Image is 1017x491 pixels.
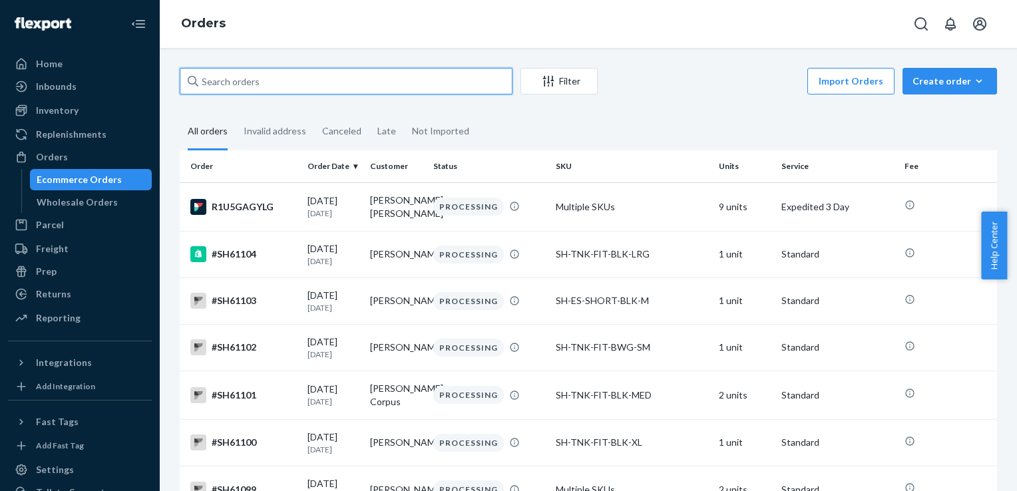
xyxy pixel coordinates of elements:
[521,75,597,88] div: Filter
[908,11,934,37] button: Open Search Box
[365,277,427,324] td: [PERSON_NAME]
[370,160,422,172] div: Customer
[36,463,74,476] div: Settings
[713,277,776,324] td: 1 unit
[433,386,504,404] div: PROCESSING
[781,200,893,214] p: Expedited 3 Day
[713,324,776,371] td: 1 unit
[307,255,359,267] p: [DATE]
[36,265,57,278] div: Prep
[190,293,297,309] div: #SH61103
[365,182,427,231] td: [PERSON_NAME] [PERSON_NAME]
[8,124,152,145] a: Replenishments
[377,114,396,148] div: Late
[322,114,361,148] div: Canceled
[781,389,893,402] p: Standard
[8,214,152,236] a: Parcel
[8,261,152,282] a: Prep
[556,294,709,307] div: SH-ES-SHORT-BLK-M
[8,238,152,259] a: Freight
[713,231,776,277] td: 1 unit
[36,218,64,232] div: Parcel
[776,150,899,182] th: Service
[8,53,152,75] a: Home
[433,292,504,310] div: PROCESSING
[365,324,427,371] td: [PERSON_NAME]
[125,11,152,37] button: Close Navigation
[307,208,359,219] p: [DATE]
[556,247,709,261] div: SH-TNK-FIT-BLK-LRG
[433,245,504,263] div: PROCESSING
[428,150,550,182] th: Status
[365,419,427,466] td: [PERSON_NAME]
[188,114,228,150] div: All orders
[903,68,997,94] button: Create order
[36,415,79,428] div: Fast Tags
[556,389,709,402] div: SH-TNK-FIT-BLK-MED
[36,128,106,141] div: Replenishments
[36,104,79,117] div: Inventory
[556,436,709,449] div: SH-TNK-FIT-BLK-XL
[550,182,714,231] td: Multiple SKUs
[307,335,359,360] div: [DATE]
[36,80,77,93] div: Inbounds
[781,341,893,354] p: Standard
[433,434,504,452] div: PROCESSING
[8,76,152,97] a: Inbounds
[36,440,84,451] div: Add Fast Tag
[36,57,63,71] div: Home
[981,212,1007,279] button: Help Center
[713,150,776,182] th: Units
[8,283,152,305] a: Returns
[37,196,118,209] div: Wholesale Orders
[365,371,427,419] td: [PERSON_NAME] Corpus
[433,198,504,216] div: PROCESSING
[550,150,714,182] th: SKU
[781,436,893,449] p: Standard
[8,411,152,432] button: Fast Tags
[307,383,359,407] div: [DATE]
[36,242,69,255] div: Freight
[307,289,359,313] div: [DATE]
[713,182,776,231] td: 9 units
[899,150,997,182] th: Fee
[8,146,152,168] a: Orders
[8,379,152,395] a: Add Integration
[36,150,68,164] div: Orders
[180,68,512,94] input: Search orders
[8,307,152,329] a: Reporting
[8,459,152,480] a: Settings
[36,311,81,325] div: Reporting
[913,75,987,88] div: Create order
[190,246,297,262] div: #SH61104
[190,434,297,450] div: #SH61100
[781,247,893,261] p: Standard
[190,387,297,403] div: #SH61101
[713,371,776,419] td: 2 units
[307,349,359,360] p: [DATE]
[190,199,297,215] div: R1U5GAGYLG
[807,68,895,94] button: Import Orders
[180,150,302,182] th: Order
[170,5,236,43] ol: breadcrumbs
[8,100,152,121] a: Inventory
[307,302,359,313] p: [DATE]
[433,339,504,357] div: PROCESSING
[556,341,709,354] div: SH-TNK-FIT-BWG-SM
[190,339,297,355] div: #SH61102
[302,150,365,182] th: Order Date
[244,114,306,148] div: Invalid address
[8,438,152,454] a: Add Fast Tag
[365,231,427,277] td: [PERSON_NAME]
[713,419,776,466] td: 1 unit
[30,192,152,213] a: Wholesale Orders
[781,294,893,307] p: Standard
[966,11,993,37] button: Open account menu
[520,68,598,94] button: Filter
[181,16,226,31] a: Orders
[412,114,469,148] div: Not Imported
[307,396,359,407] p: [DATE]
[36,356,92,369] div: Integrations
[37,173,122,186] div: Ecommerce Orders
